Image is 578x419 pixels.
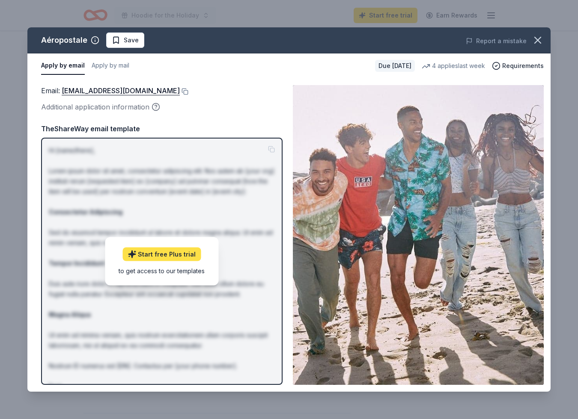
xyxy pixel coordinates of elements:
div: Additional application information [41,101,283,112]
span: Email : [41,86,180,95]
button: Apply by email [41,57,85,75]
button: Requirements [492,61,544,71]
a: Start free Plus trial [122,248,201,261]
button: Apply by mail [92,57,129,75]
div: 4 applies last week [422,61,485,71]
a: [EMAIL_ADDRESS][DOMAIN_NAME] [62,85,180,96]
strong: Consectetur Adipiscing [49,208,122,215]
img: Image for Aéropostale [293,85,544,385]
p: Hi [name/there], Lorem ipsum dolor sit amet, consectetur adipiscing elit. Nos autem ab [your org]... [49,145,275,402]
button: Save [106,32,144,48]
div: Aéropostale [41,33,87,47]
span: Save [124,35,139,45]
div: to get access to our templates [119,266,205,275]
span: Requirements [502,61,544,71]
div: Due [DATE] [375,60,415,72]
strong: Magna Aliqua [49,311,91,318]
div: TheShareWay email template [41,123,283,134]
strong: Tempor Incididunt [49,260,105,267]
button: Report a mistake [466,36,527,46]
